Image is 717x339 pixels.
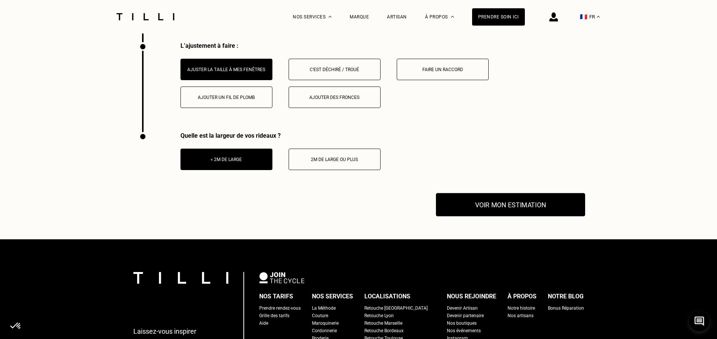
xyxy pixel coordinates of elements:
div: Ajouter un fil de plomb [185,95,268,100]
a: Artisan [387,14,407,20]
button: < 2m de large [180,149,272,170]
button: 2m de large ou plus [289,149,381,170]
div: Localisations [364,291,410,302]
div: C‘est déchiré / troué [293,67,376,72]
a: Cordonnerie [312,327,337,334]
p: Laissez-vous inspirer [133,327,196,335]
a: Maroquinerie [312,319,339,327]
a: Devenir Artisan [447,304,478,312]
div: Quelle est la largeur de vos rideaux ? [180,132,381,139]
a: Retouche [GEOGRAPHIC_DATA] [364,304,428,312]
img: logo Tilli [133,272,228,284]
div: L’ajustement à faire : [180,42,578,49]
button: Ajouter des fronces [289,87,381,108]
div: Nos services [312,291,353,302]
div: < 2m de large [185,157,268,162]
a: Nos événements [447,327,481,334]
button: Faire un raccord [397,59,489,80]
a: La Méthode [312,304,336,312]
div: À propos [508,291,537,302]
div: Nos tarifs [259,291,293,302]
span: 🇫🇷 [580,13,587,20]
div: Faire un raccord [401,67,485,72]
a: Nos artisans [508,312,534,319]
img: Logo du service de couturière Tilli [114,13,177,20]
div: Ajuster la taille à mes fenêtres [185,67,268,72]
button: Voir mon estimation [436,193,585,216]
a: Notre histoire [508,304,535,312]
button: C‘est déchiré / troué [289,59,381,80]
button: Ajuster la taille à mes fenêtres [180,59,272,80]
a: Aide [259,319,268,327]
div: Notre blog [548,291,584,302]
div: Nous rejoindre [447,291,496,302]
a: Marque [350,14,369,20]
a: Devenir partenaire [447,312,484,319]
button: Ajouter un fil de plomb [180,87,272,108]
img: Menu déroulant [329,16,332,18]
a: Prendre rendez-vous [259,304,301,312]
img: menu déroulant [597,16,600,18]
a: Bonus Réparation [548,304,584,312]
a: Couture [312,312,328,319]
a: Retouche Marseille [364,319,402,327]
img: icône connexion [549,12,558,21]
a: Nos boutiques [447,319,477,327]
img: Menu déroulant à propos [451,16,454,18]
a: Prendre soin ici [472,8,525,26]
a: Retouche Bordeaux [364,327,404,334]
a: Retouche Lyon [364,312,394,319]
img: logo Join The Cycle [259,272,304,283]
a: Grille des tarifs [259,312,289,319]
div: Ajouter des fronces [293,95,376,100]
div: 2m de large ou plus [293,157,376,162]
